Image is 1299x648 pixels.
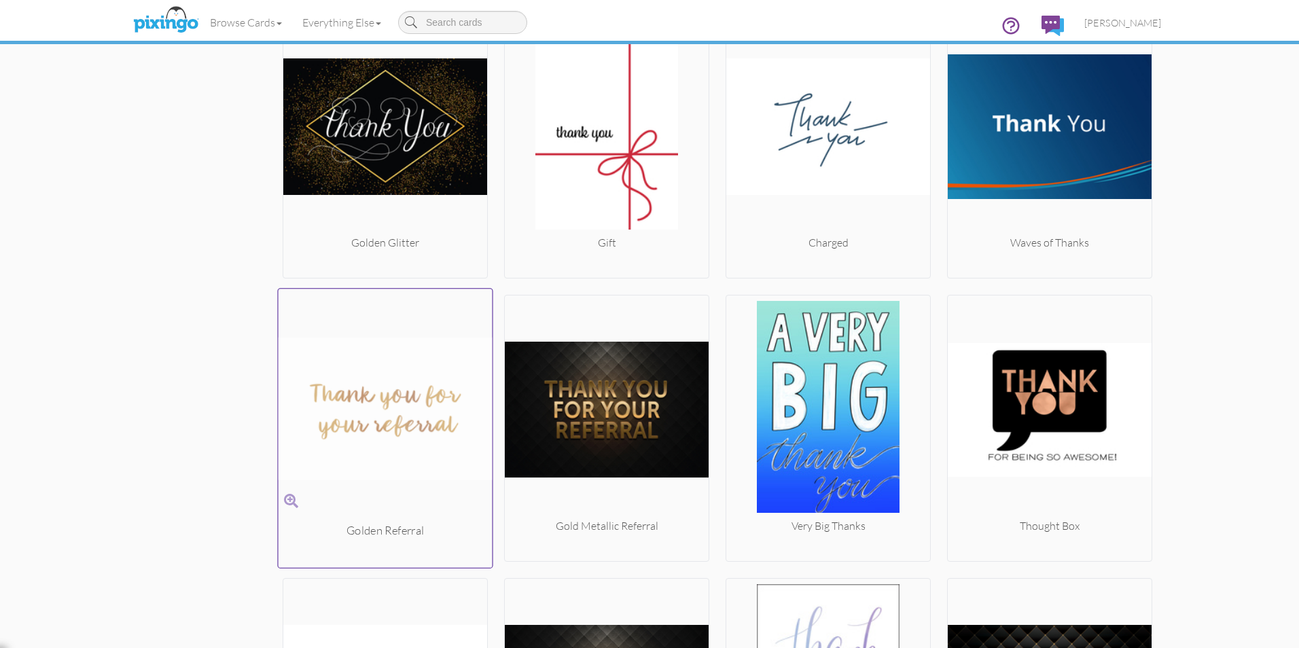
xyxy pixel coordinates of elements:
a: Everything Else [292,5,391,39]
div: Thought Box [948,518,1152,534]
div: Golden Glitter [283,235,487,251]
div: Gold Metallic Referral [505,518,709,534]
img: comments.svg [1042,16,1064,36]
div: Charged [726,235,930,251]
img: 20181005-061614-ce95e12a-250.jpg [726,301,930,518]
div: Very Big Thanks [726,518,930,534]
div: Gift [505,235,709,251]
img: 20220216-005501-58c7fb5531f1-250.jpg [279,295,493,523]
img: 20190406-190258-a389bf1b-250.jpg [948,301,1152,518]
img: 20220216-005421-808582f69d3c-250.jpg [505,301,709,518]
a: [PERSON_NAME] [1074,5,1171,40]
img: 20220819-230711-edb818f18583-250.jpg [283,18,487,235]
a: Browse Cards [200,5,292,39]
img: 20200110-014208-e024f3717c9f-250.jpg [726,18,930,235]
input: Search cards [398,11,527,34]
img: 20240906-175000-3450cd6c4de0-250.jpg [948,18,1152,235]
img: pixingo logo [130,3,202,37]
div: Waves of Thanks [948,235,1152,251]
div: Golden Referral [279,523,493,539]
img: 20220131-213848-1bef4998c068-250.jpg [505,18,709,235]
span: [PERSON_NAME] [1084,17,1161,29]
